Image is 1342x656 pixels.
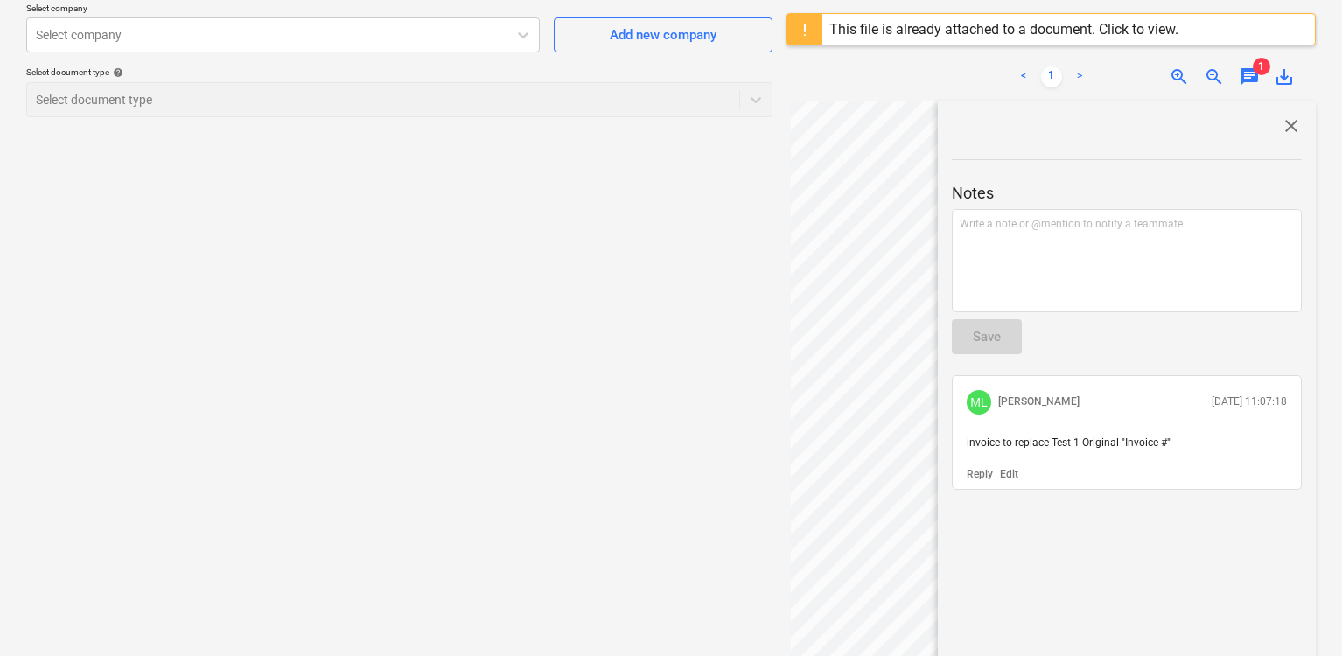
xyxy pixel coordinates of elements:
button: Add new company [554,17,772,52]
a: Page 1 is your current page [1041,66,1062,87]
button: Edit [1000,467,1018,482]
span: invoice to replace Test 1 Original "Invoice #" [967,436,1171,449]
div: Matt Lebon [967,390,991,415]
span: zoom_in [1169,66,1190,87]
span: zoom_out [1204,66,1225,87]
span: chat [1239,66,1260,87]
div: Add new company [610,24,716,46]
a: Previous page [1013,66,1034,87]
span: save_alt [1274,66,1295,87]
div: Select document type [26,66,772,78]
div: This file is already attached to a document. Click to view. [829,21,1178,38]
span: 1 [1253,58,1270,75]
iframe: Chat Widget [1255,572,1342,656]
p: Select company [26,3,540,17]
p: [PERSON_NAME] [998,394,1080,409]
a: Next page [1069,66,1090,87]
p: Notes [952,183,1302,204]
span: help [109,67,123,78]
button: Reply [967,467,993,482]
p: [DATE] 11:07:18 [1212,394,1287,409]
span: ML [970,395,987,409]
span: close [1281,115,1302,136]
